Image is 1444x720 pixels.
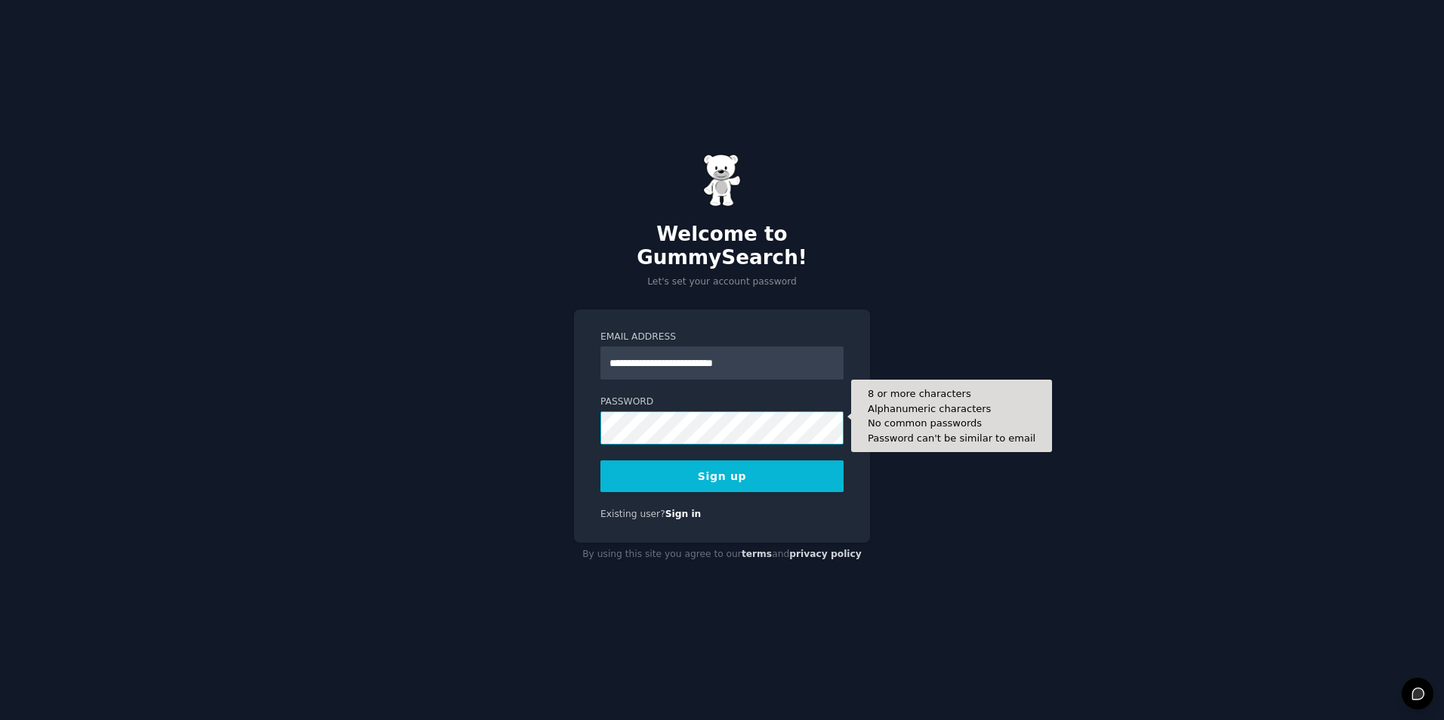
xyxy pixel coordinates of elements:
[574,223,870,270] h2: Welcome to GummySearch!
[600,331,844,344] label: Email Address
[574,543,870,567] div: By using this site you agree to our and
[600,395,844,409] label: Password
[703,154,741,207] img: Gummy Bear
[665,509,702,519] a: Sign in
[574,275,870,289] p: Let's set your account password
[600,509,665,519] span: Existing user?
[600,460,844,492] button: Sign up
[789,549,862,559] a: privacy policy
[742,549,772,559] a: terms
